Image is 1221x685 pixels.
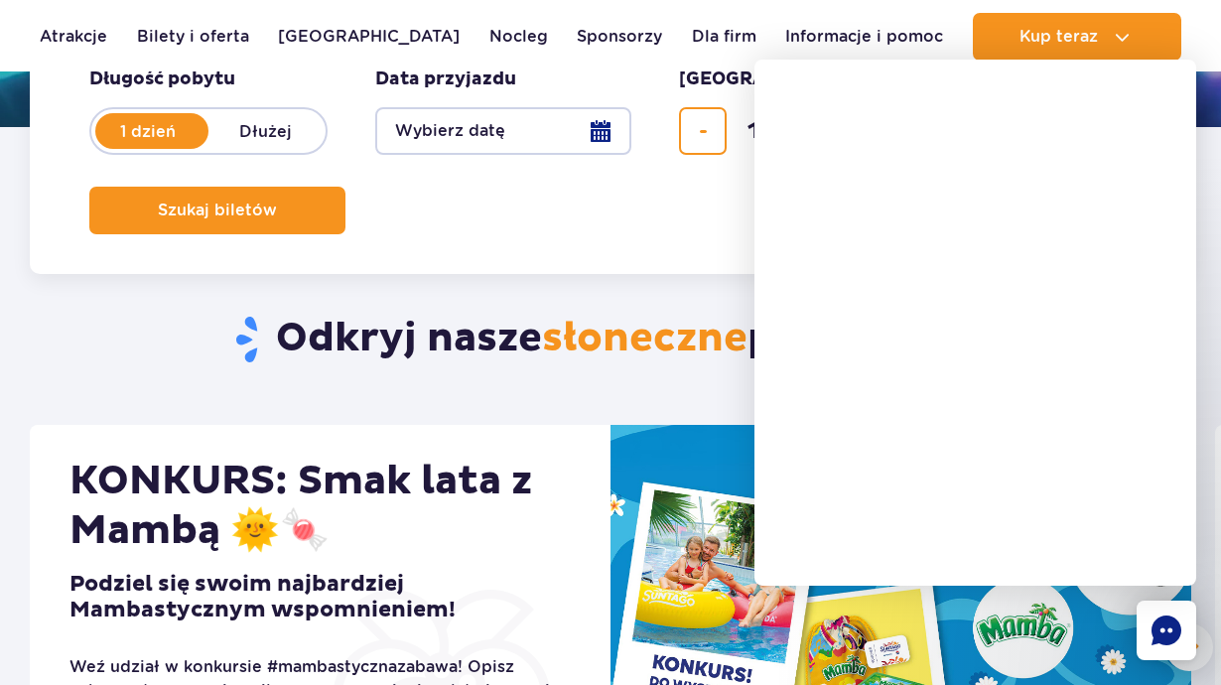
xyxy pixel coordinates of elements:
[973,13,1181,61] button: Kup teraz
[137,13,249,61] a: Bilety i oferta
[1137,601,1196,660] div: Chat
[158,202,277,219] span: Szukaj biletów
[40,13,107,61] a: Atrakcje
[679,107,727,155] button: usuń bilet
[208,110,322,152] label: Dłużej
[375,68,516,91] span: Data przyjazdu
[785,13,943,61] a: Informacje i pomoc
[69,572,571,623] h3: Podziel się swoim najbardziej Mambastycznym wspomnieniem!
[542,314,747,363] span: słoneczne
[679,68,927,91] span: [GEOGRAPHIC_DATA] osób
[30,28,1191,274] form: Planowanie wizyty w Park of Poland
[30,314,1192,365] h2: Odkryj nasze promocje
[692,13,756,61] a: Dla firm
[489,13,548,61] a: Nocleg
[1019,28,1098,46] span: Kup teraz
[91,110,204,152] label: 1 dzień
[577,13,662,61] a: Sponsorzy
[89,68,235,91] span: Długość pobytu
[754,60,1196,586] iframe: chatbot
[89,187,345,234] button: Szukaj biletów
[375,107,631,155] button: Wybierz datę
[730,107,777,155] input: liczba biletów
[278,13,460,61] a: [GEOGRAPHIC_DATA]
[69,457,571,556] h2: KONKURS: Smak lata z Mambą 🌞🍬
